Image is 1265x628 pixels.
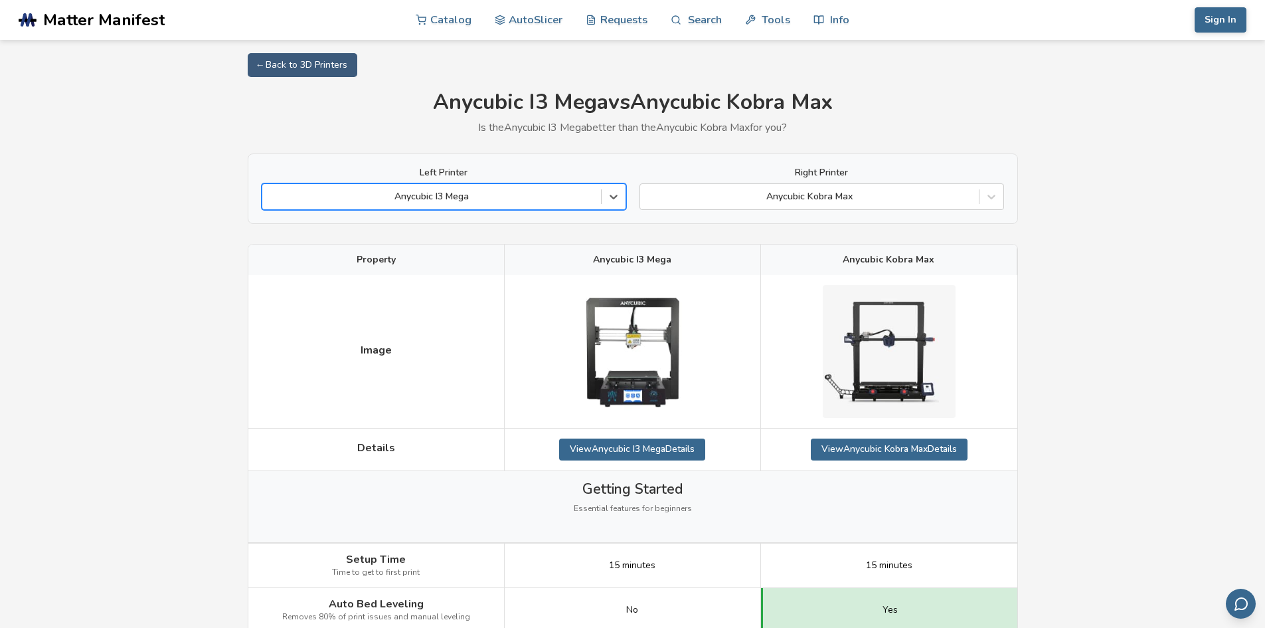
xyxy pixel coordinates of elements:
span: Yes [883,605,898,615]
span: Anycubic I3 Mega [593,255,671,265]
button: Send feedback via email [1226,589,1256,619]
span: Anycubic Kobra Max [843,255,934,265]
span: Details [357,442,395,454]
span: No [626,605,638,615]
a: ← Back to 3D Printers [248,53,357,77]
p: Is the Anycubic I3 Mega better than the Anycubic Kobra Max for you? [248,122,1018,134]
img: Anycubic Kobra Max [823,285,956,418]
span: Getting Started [582,481,683,497]
input: Anycubic Kobra Max [647,191,649,202]
label: Right Printer [639,167,1004,178]
span: 15 minutes [866,560,912,571]
span: 15 minutes [609,560,655,571]
button: Sign In [1195,7,1246,33]
a: ViewAnycubic I3 MegaDetails [559,439,705,460]
span: Time to get to first print [332,568,420,577]
span: Property [357,255,396,265]
span: Removes 80% of print issues and manual leveling [282,613,470,622]
a: ViewAnycubic Kobra MaxDetails [811,439,968,460]
span: Setup Time [346,554,406,566]
label: Left Printer [262,167,626,178]
span: Essential features for beginners [574,504,692,514]
h1: Anycubic I3 Mega vs Anycubic Kobra Max [248,90,1018,115]
span: Matter Manifest [43,11,165,29]
img: Anycubic I3 Mega [566,285,699,418]
span: Image [361,344,392,356]
span: Auto Bed Leveling [329,598,424,610]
